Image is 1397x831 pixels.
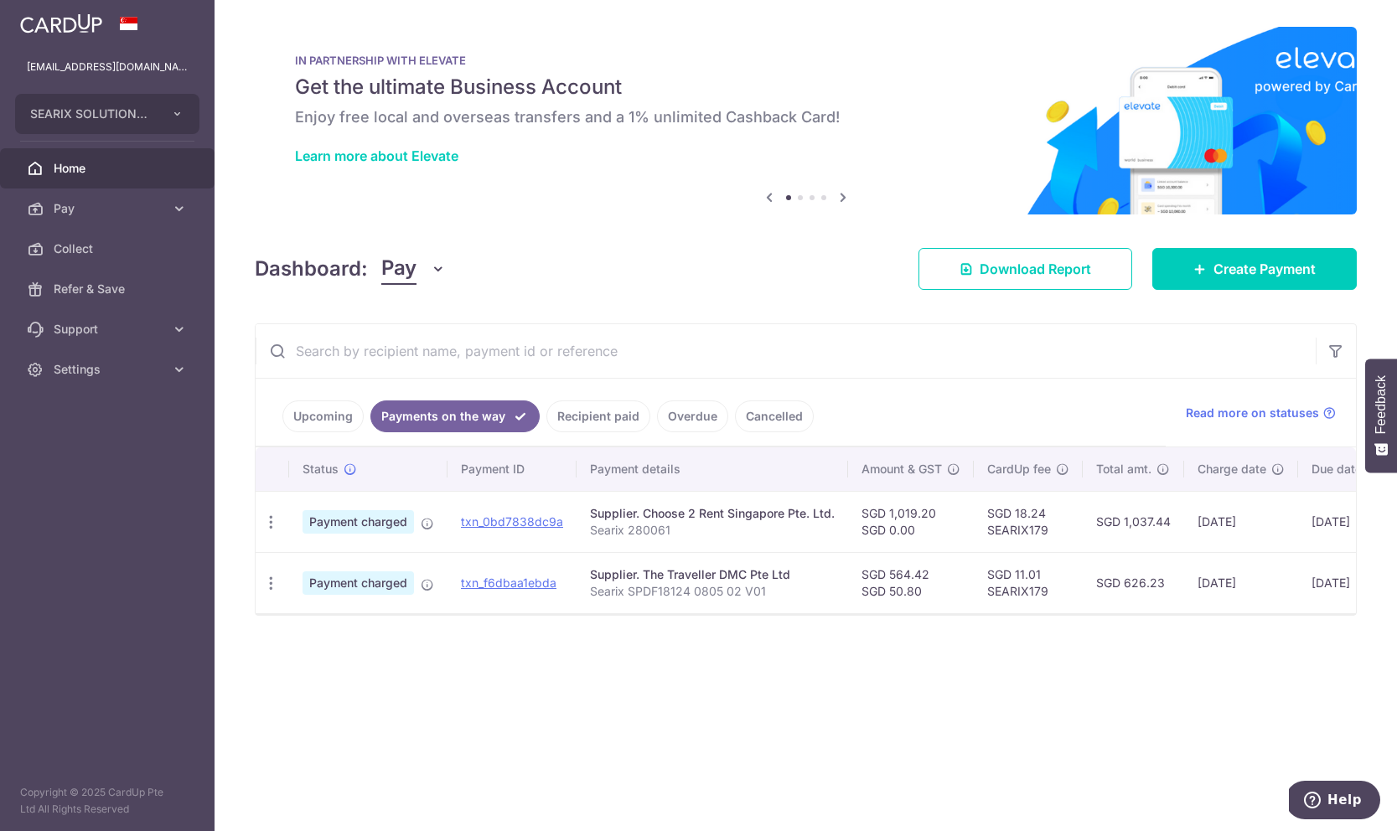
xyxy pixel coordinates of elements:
a: Overdue [657,400,728,432]
td: [DATE] [1184,491,1298,552]
input: Search by recipient name, payment id or reference [256,324,1316,378]
p: Searix 280061 [590,522,835,539]
span: Amount & GST [861,461,942,477]
span: Download Report [980,259,1091,279]
span: SEARIX SOLUTIONS INTERNATIONAL PTE. LTD. [30,106,154,122]
td: [DATE] [1298,552,1394,613]
a: Payments on the way [370,400,540,432]
a: txn_f6dbaa1ebda [461,576,556,590]
span: Home [54,160,164,177]
span: Status [303,461,339,477]
img: CardUp [20,13,102,34]
span: Due date [1312,461,1362,477]
a: Download Report [918,248,1132,290]
button: Pay [381,253,446,285]
span: Charge date [1198,461,1266,477]
a: Upcoming [282,400,364,432]
span: Support [54,321,164,338]
span: Collect [54,240,164,257]
td: SGD 18.24 SEARIX179 [974,491,1083,552]
td: SGD 1,019.20 SGD 0.00 [848,491,974,552]
td: [DATE] [1298,491,1394,552]
th: Payment details [577,447,848,491]
td: [DATE] [1184,552,1298,613]
th: Payment ID [448,447,577,491]
div: Supplier. The Traveller DMC Pte Ltd [590,566,835,583]
a: Learn more about Elevate [295,147,458,164]
span: Refer & Save [54,281,164,297]
h5: Get the ultimate Business Account [295,74,1317,101]
div: Supplier. Choose 2 Rent Singapore Pte. Ltd. [590,505,835,522]
span: Create Payment [1213,259,1316,279]
span: Payment charged [303,571,414,595]
span: Read more on statuses [1186,405,1319,421]
span: Settings [54,361,164,378]
a: Create Payment [1152,248,1357,290]
td: SGD 626.23 [1083,552,1184,613]
a: Read more on statuses [1186,405,1336,421]
a: Cancelled [735,400,814,432]
p: [EMAIL_ADDRESS][DOMAIN_NAME] [27,59,188,75]
span: Pay [54,200,164,217]
button: SEARIX SOLUTIONS INTERNATIONAL PTE. LTD. [15,94,199,134]
a: Recipient paid [546,400,650,432]
span: CardUp fee [987,461,1051,477]
td: SGD 1,037.44 [1083,491,1184,552]
p: IN PARTNERSHIP WITH ELEVATE [295,54,1317,67]
a: txn_0bd7838dc9a [461,514,563,529]
h4: Dashboard: [255,254,368,284]
span: Total amt. [1096,461,1151,477]
h6: Enjoy free local and overseas transfers and a 1% unlimited Cashback Card! [295,107,1317,127]
td: SGD 11.01 SEARIX179 [974,552,1083,613]
button: Feedback - Show survey [1365,359,1397,472]
img: Renovation banner [255,27,1357,214]
span: Pay [381,253,417,285]
span: Feedback [1374,375,1389,434]
span: Payment charged [303,510,414,534]
iframe: Opens a widget where you can find more information [1289,781,1380,823]
td: SGD 564.42 SGD 50.80 [848,552,974,613]
p: Searix SPDF18124 0805 02 V01 [590,583,835,600]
